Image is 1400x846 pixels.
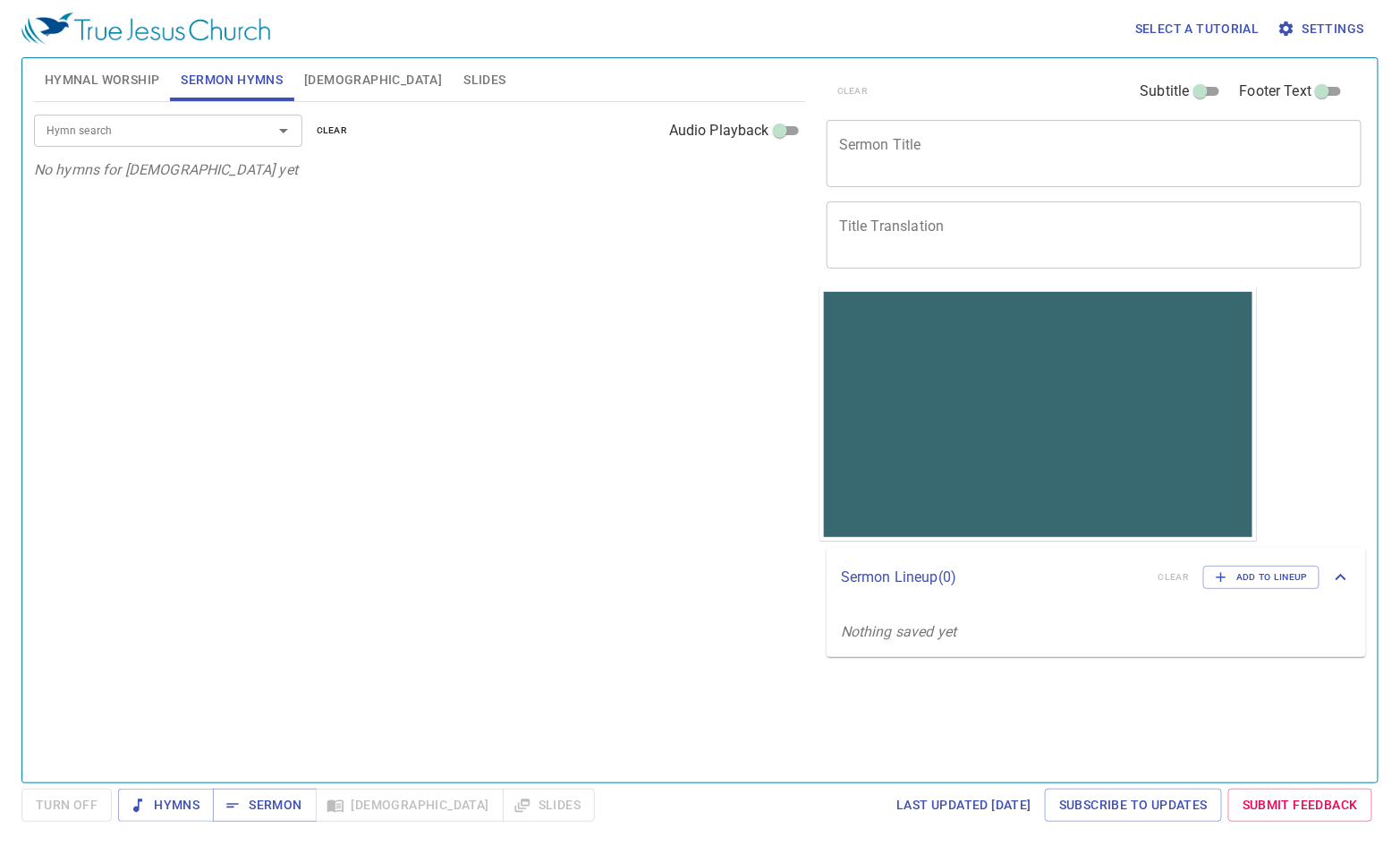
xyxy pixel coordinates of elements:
[306,120,359,141] button: clear
[181,69,283,91] span: Sermon Hymns
[1274,13,1371,46] button: Settings
[1128,13,1267,46] button: Select a tutorial
[1141,81,1190,102] span: Subtitle
[827,548,1366,607] div: Sermon Lineup(0)clearAdd to Lineup
[271,118,296,143] button: Open
[45,69,160,91] span: Hymnal Worship
[34,161,298,178] i: No hymns for [DEMOGRAPHIC_DATA] yet
[1059,794,1208,816] span: Subscribe to Updates
[889,789,1039,822] a: Last updated [DATE]
[227,794,301,816] span: Sermon
[1228,789,1372,822] a: Submit Feedback
[841,623,957,640] i: Nothing saved yet
[463,69,505,91] span: Slides
[669,120,769,141] span: Audio Playback
[1215,569,1308,585] span: Add to Lineup
[304,69,442,91] span: [DEMOGRAPHIC_DATA]
[132,794,199,816] span: Hymns
[21,13,270,45] img: True Jesus Church
[118,789,214,822] button: Hymns
[1240,81,1312,102] span: Footer Text
[841,567,1144,588] p: Sermon Lineup ( 0 )
[317,123,348,139] span: clear
[819,287,1257,542] iframe: from-child
[1203,566,1319,589] button: Add to Lineup
[1135,18,1260,40] span: Select a tutorial
[896,794,1031,816] span: Last updated [DATE]
[1045,789,1222,822] a: Subscribe to Updates
[1243,794,1358,816] span: Submit Feedback
[213,789,316,822] button: Sermon
[1281,18,1364,40] span: Settings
